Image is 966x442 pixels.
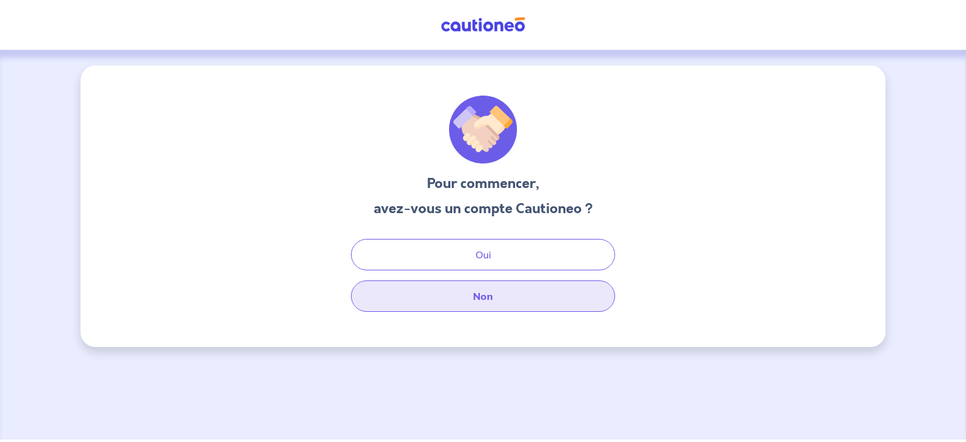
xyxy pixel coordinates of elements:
h3: Pour commencer, [374,174,593,194]
img: Cautioneo [436,17,530,33]
h3: avez-vous un compte Cautioneo ? [374,199,593,219]
button: Non [351,280,615,312]
button: Oui [351,239,615,270]
img: illu_welcome.svg [449,96,517,163]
